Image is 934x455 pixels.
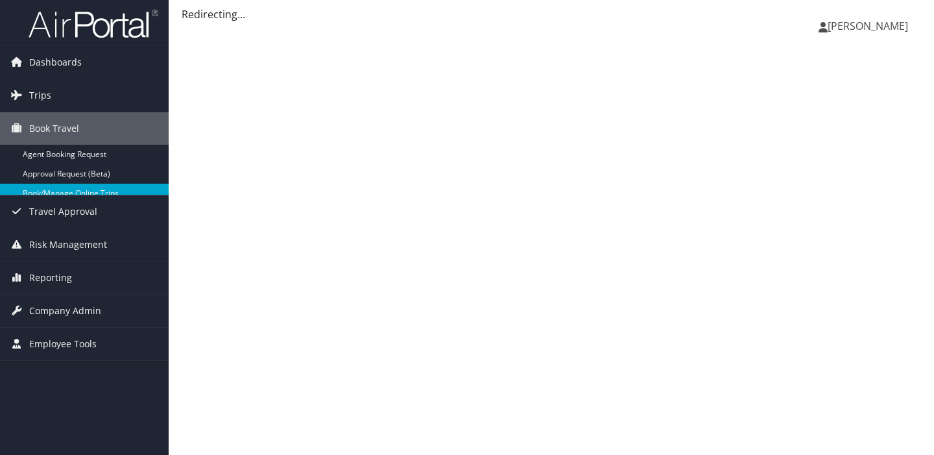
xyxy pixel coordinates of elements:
[29,112,79,145] span: Book Travel
[29,79,51,112] span: Trips
[29,8,158,39] img: airportal-logo.png
[828,19,908,33] span: [PERSON_NAME]
[29,195,97,228] span: Travel Approval
[819,6,921,45] a: [PERSON_NAME]
[29,228,107,261] span: Risk Management
[29,295,101,327] span: Company Admin
[29,328,97,360] span: Employee Tools
[29,262,72,294] span: Reporting
[182,6,921,22] div: Redirecting...
[29,46,82,79] span: Dashboards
